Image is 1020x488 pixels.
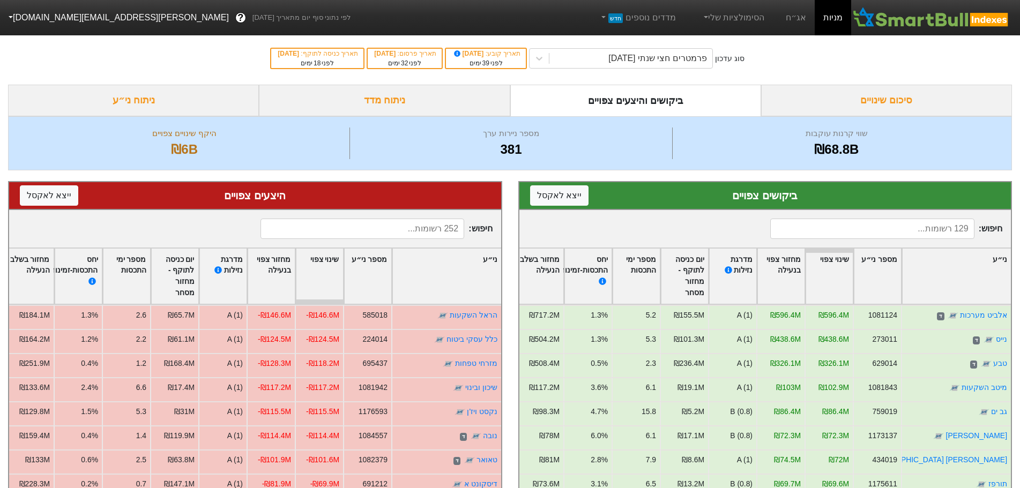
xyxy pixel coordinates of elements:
[970,361,977,369] span: ד
[6,249,54,304] div: Toggle SortBy
[278,50,301,57] span: [DATE]
[103,249,150,304] div: Toggle SortBy
[937,312,944,321] span: ד
[277,58,358,68] div: לפני ימים
[136,454,146,466] div: 2.5
[737,454,753,466] div: A (1)
[257,430,291,441] div: -₪114.4M
[774,406,801,417] div: ₪86.4M
[136,382,146,393] div: 6.6
[362,334,387,345] div: 224014
[713,254,753,299] div: מדרגת נזילות
[22,127,347,140] div: היקף שינויים צפויים
[452,382,463,393] img: tase link
[642,406,656,417] div: 15.8
[981,358,992,369] img: tase link
[646,430,656,441] div: 6.1
[674,310,704,321] div: ₪155.5M
[8,85,259,116] div: ניתוח ני״ע
[730,406,753,417] div: B (0.8)
[530,185,589,206] button: ייצא לאקסל
[19,310,49,321] div: ₪184.1M
[306,358,339,369] div: -₪118.2M
[851,7,1011,28] img: SmartBull
[873,454,897,466] div: 434019
[163,358,194,369] div: ₪168.4M
[136,430,146,441] div: 1.4
[661,249,708,304] div: Toggle SortBy
[401,59,408,67] span: 32
[774,454,801,466] div: ₪74.5M
[260,219,493,239] span: חיפוש :
[260,219,465,239] input: 252 רשומות...
[946,431,1007,440] a: [PERSON_NAME]
[818,358,849,369] div: ₪326.1M
[314,59,321,67] span: 18
[991,407,1007,416] a: גב ים
[902,249,1011,304] div: Toggle SortBy
[682,454,704,466] div: ₪8.6M
[460,433,467,441] span: ד
[306,382,339,393] div: -₪117.2M
[697,7,769,28] a: הסימולציות שלי
[962,383,1007,392] a: מיטב השקעות
[374,50,397,57] span: [DATE]
[227,334,242,345] div: A (1)
[516,249,563,304] div: Toggle SortBy
[677,430,704,441] div: ₪17.1M
[136,310,146,321] div: 2.6
[248,249,295,304] div: Toggle SortBy
[373,49,436,58] div: תאריך פרסום :
[674,334,704,345] div: ₪101.3M
[450,311,497,319] a: הראל השקעות
[136,406,146,417] div: 5.3
[591,430,608,441] div: 6.0%
[362,310,387,321] div: 585018
[530,187,1001,204] div: ביקושים צפויים
[591,454,608,466] div: 2.8%
[358,430,387,441] div: 1084557
[770,310,801,321] div: ₪596.4M
[306,454,339,466] div: -₪101.6M
[451,49,520,58] div: תאריך קובע :
[452,50,486,57] span: [DATE]
[81,310,98,321] div: 1.3%
[829,454,849,466] div: ₪72M
[257,358,291,369] div: -₪128.3M
[306,430,339,441] div: -₪114.4M
[646,334,656,345] div: 5.3
[591,382,608,393] div: 3.6%
[227,430,242,441] div: A (1)
[19,382,49,393] div: ₪133.6M
[168,334,195,345] div: ₪61.1M
[529,334,560,345] div: ₪504.2M
[257,454,291,466] div: -₪101.9M
[136,334,146,345] div: 2.2
[608,13,623,23] span: חדש
[464,479,497,488] a: דיסקונט א
[227,454,242,466] div: A (1)
[774,430,801,441] div: ₪72.3M
[873,358,897,369] div: 629014
[257,382,291,393] div: -₪117.2M
[470,431,481,441] img: tase link
[19,430,49,441] div: ₪159.4M
[539,430,560,441] div: ₪78M
[993,359,1007,367] a: טבע
[709,249,756,304] div: Toggle SortBy
[873,334,897,345] div: 273011
[81,334,98,345] div: 1.2%
[437,310,448,321] img: tase link
[646,358,656,369] div: 2.3
[227,382,242,393] div: A (1)
[770,334,801,345] div: ₪438.6M
[591,310,608,321] div: 1.3%
[464,455,474,466] img: tase link
[358,454,387,466] div: 1082379
[81,358,98,369] div: 0.4%
[770,219,1002,239] span: חיפוש :
[174,406,194,417] div: ₪31M
[455,359,497,367] a: מזרחי טפחות
[252,12,351,23] span: לפי נתוני סוף יום מתאריך [DATE]
[199,249,247,304] div: Toggle SortBy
